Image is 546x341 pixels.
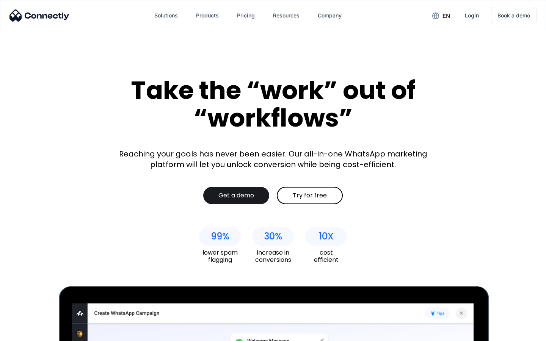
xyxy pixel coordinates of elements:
[312,6,348,25] div: Company
[148,6,184,25] div: Solutions
[154,10,178,21] div: Solutions
[318,10,342,21] div: Company
[252,249,294,263] div: increase in conversions
[305,249,347,263] div: cost efficient
[203,187,269,204] a: Get a demo
[114,149,432,170] div: Reaching your goals has never been easier. Our all-in-one WhatsApp marketing platform will let yo...
[196,10,219,21] div: Products
[273,10,300,21] div: Resources
[267,6,306,25] div: Resources
[15,328,45,338] ul: Language list
[426,10,456,21] div: en
[277,187,343,204] a: Try for free
[491,7,537,24] a: Book a demo
[211,231,229,242] div: 99%
[442,11,450,21] div: en
[8,328,45,338] aside: Language selected: English
[237,10,255,21] div: Pricing
[264,231,282,242] div: 30%
[459,6,485,25] a: Login
[465,10,479,21] div: Login
[231,6,261,25] a: Pricing
[9,9,69,22] img: Connectly Logo
[102,77,444,131] div: Take the “work” out of “workflows”
[190,6,225,25] div: Products
[293,192,327,199] div: Try for free
[319,231,334,242] div: 10X
[199,249,241,263] div: lower spam flagging
[218,192,254,199] div: Get a demo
